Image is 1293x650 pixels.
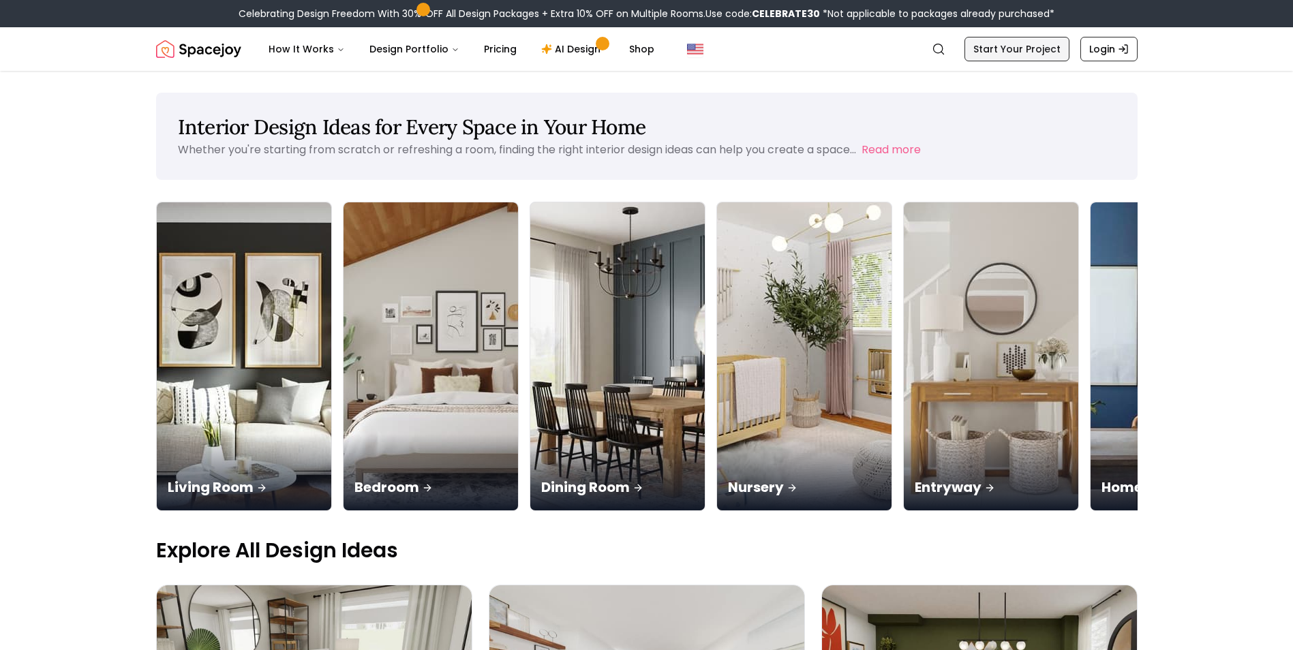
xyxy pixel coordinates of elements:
button: Read more [862,142,921,158]
span: Use code: [705,7,820,20]
img: Spacejoy Logo [156,35,241,63]
p: Nursery [728,478,881,497]
a: Shop [618,35,665,63]
p: Home Office [1101,478,1254,497]
p: Entryway [915,478,1067,497]
a: EntrywayEntryway [903,202,1079,511]
p: Bedroom [354,478,507,497]
img: Living Room [157,202,331,510]
div: Celebrating Design Freedom With 30% OFF All Design Packages + Extra 10% OFF on Multiple Rooms. [239,7,1054,20]
h1: Interior Design Ideas for Every Space in Your Home [178,114,1116,139]
b: CELEBRATE30 [752,7,820,20]
p: Whether you're starting from scratch or refreshing a room, finding the right interior design idea... [178,142,856,157]
img: Bedroom [344,202,518,510]
a: Login [1080,37,1138,61]
a: Pricing [473,35,528,63]
img: Home Office [1091,202,1265,510]
nav: Main [258,35,665,63]
a: NurseryNursery [716,202,892,511]
button: Design Portfolio [359,35,470,63]
button: How It Works [258,35,356,63]
a: BedroomBedroom [343,202,519,511]
img: Nursery [717,202,892,510]
a: AI Design [530,35,615,63]
a: Home OfficeHome Office [1090,202,1266,511]
img: Dining Room [530,202,705,510]
nav: Global [156,27,1138,71]
p: Living Room [168,478,320,497]
img: Entryway [904,202,1078,510]
a: Spacejoy [156,35,241,63]
span: *Not applicable to packages already purchased* [820,7,1054,20]
a: Living RoomLiving Room [156,202,332,511]
p: Explore All Design Ideas [156,538,1138,563]
p: Dining Room [541,478,694,497]
a: Start Your Project [964,37,1069,61]
a: Dining RoomDining Room [530,202,705,511]
img: United States [687,41,703,57]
